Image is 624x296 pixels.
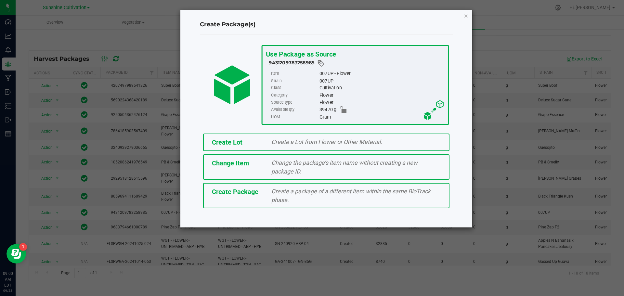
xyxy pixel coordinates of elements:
span: Create Package [212,188,258,196]
label: Source type [271,99,318,106]
label: Class [271,84,318,92]
div: 9431209783258985 [269,59,445,67]
span: Change Item [212,159,249,167]
label: Available qty [271,106,318,113]
span: 39470 g [319,106,336,113]
div: Flower [319,99,444,106]
div: Gram [319,113,444,121]
label: UOM [271,113,318,121]
div: 007UP [319,77,444,84]
div: Flower [319,92,444,99]
iframe: Resource center [6,244,26,264]
label: Category [271,92,318,99]
iframe: Resource center unread badge [19,243,27,251]
span: Use Package as Source [266,50,336,58]
label: Strain [271,77,318,84]
span: Create Lot [212,138,242,146]
div: Cultivation [319,84,444,92]
span: Change the package’s item name without creating a new package ID. [271,159,418,175]
div: 007UP - Flower [319,70,444,77]
span: Create a package of a different item within the same BioTrack phase. [271,188,431,203]
label: Item [271,70,318,77]
span: Create a Lot from Flower or Other Material. [271,138,382,145]
h4: Create Package(s) [200,20,453,29]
